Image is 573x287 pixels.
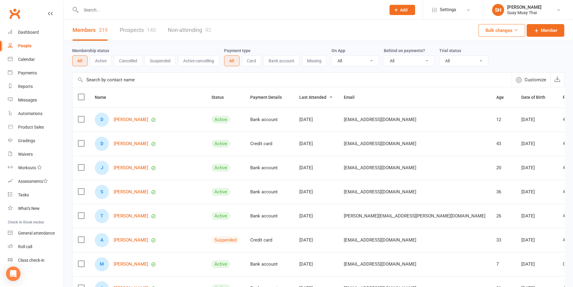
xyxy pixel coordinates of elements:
div: Active [211,260,230,268]
div: General attendance [18,231,55,236]
a: Class kiosk mode [8,254,63,267]
button: Customize [512,73,550,87]
div: Anthony [95,233,109,247]
a: What's New [8,202,63,215]
div: [DATE] [521,262,552,267]
a: [PERSON_NAME] [114,165,148,170]
button: Add [390,5,415,15]
span: Email [344,95,361,100]
span: [EMAIL_ADDRESS][DOMAIN_NAME] [344,234,416,246]
label: Membership status [72,48,109,53]
a: [PERSON_NAME] [114,262,148,267]
span: [EMAIL_ADDRESS][DOMAIN_NAME] [344,114,416,125]
div: 36 [496,189,510,195]
a: Waivers [8,148,63,161]
a: Automations [8,107,63,120]
a: Product Sales [8,120,63,134]
button: Suspended [145,55,176,66]
div: Tasks [18,192,29,197]
div: [DATE] [521,165,552,170]
div: [DATE] [521,189,552,195]
div: [DATE] [299,238,333,243]
div: Dashboard [18,30,39,35]
a: Gradings [8,134,63,148]
a: [PERSON_NAME] [114,214,148,219]
div: What's New [18,206,40,211]
div: [DATE] [521,141,552,146]
div: [DATE] [299,165,333,170]
span: [PERSON_NAME][EMAIL_ADDRESS][PERSON_NAME][DOMAIN_NAME] [344,210,485,222]
button: Age [496,94,510,101]
div: 26 [496,214,510,219]
div: Waivers [18,152,33,157]
span: Last Attended [299,95,333,100]
div: Active [211,188,230,196]
div: Active [211,140,230,148]
div: Thomas [95,209,109,223]
div: Product Sales [18,125,44,129]
span: Customize [525,76,546,83]
label: Trial status [439,48,461,53]
div: Active [211,116,230,123]
span: Payment Details [250,95,288,100]
span: Status [211,95,230,100]
label: Payment type [224,48,251,53]
div: [DATE] [521,214,552,219]
a: General attendance kiosk mode [8,226,63,240]
div: Reports [18,84,33,89]
div: [DATE] [299,117,333,122]
div: Active [211,164,230,172]
div: Jake [95,161,109,175]
a: Payments [8,66,63,80]
button: Status [211,94,230,101]
div: Daisy [95,113,109,127]
a: Member [527,24,564,37]
a: Calendar [8,53,63,66]
span: [EMAIL_ADDRESS][DOMAIN_NAME] [344,186,416,198]
div: Workouts [18,165,36,170]
button: Missing [302,55,327,66]
div: Dion [95,137,109,151]
div: SH [492,4,504,16]
div: Credit card [250,238,288,243]
div: 92 [205,27,211,33]
button: All [72,55,88,66]
div: Credit card [250,141,288,146]
a: Clubworx [7,6,22,21]
label: On App [331,48,345,53]
div: Roll call [18,244,32,249]
div: Payments [18,70,37,75]
div: [DATE] [299,189,333,195]
div: Class check-in [18,258,45,263]
div: 20 [496,165,510,170]
a: [PERSON_NAME] [114,117,148,122]
a: Dashboard [8,26,63,39]
div: Suay Muay Thai [507,10,541,15]
a: Assessments [8,175,63,188]
button: Cancelled [114,55,142,66]
span: Name [95,95,113,100]
div: Messages [18,98,37,102]
div: People [18,43,32,48]
span: Member [541,27,557,34]
button: Date of Birth [521,94,552,101]
a: Roll call [8,240,63,254]
span: Settings [440,3,456,17]
input: Search by contact name [72,73,512,87]
div: [DATE] [521,238,552,243]
input: Search... [79,6,382,14]
div: 319 [99,27,108,33]
div: [DATE] [299,214,333,219]
div: Active [211,212,230,220]
div: 33 [496,238,510,243]
div: Assessments [18,179,48,184]
div: Gradings [18,138,35,143]
span: Date of Birth [521,95,552,100]
a: Members319 [72,20,108,41]
a: Non-attending92 [168,20,211,41]
span: [EMAIL_ADDRESS][DOMAIN_NAME] [344,258,416,270]
a: [PERSON_NAME] [114,189,148,195]
button: Payment Details [250,94,288,101]
button: All [224,55,239,66]
a: [PERSON_NAME] [114,141,148,146]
